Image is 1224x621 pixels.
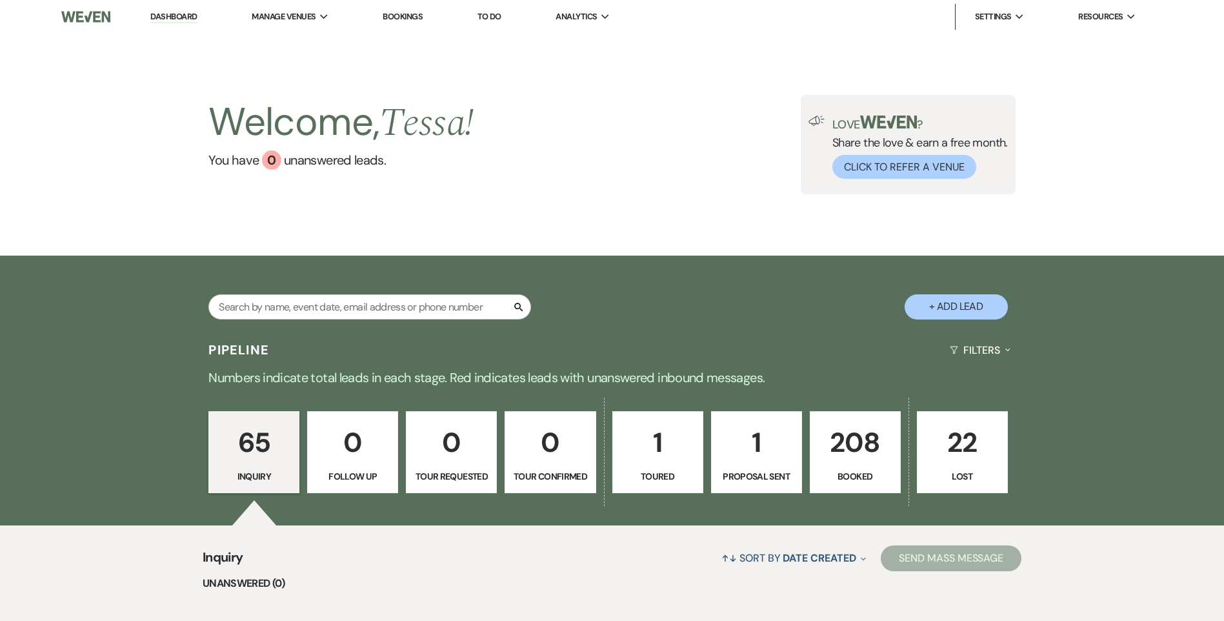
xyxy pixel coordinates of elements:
h2: Welcome, [208,95,474,150]
div: 0 [262,150,281,170]
p: Love ? [832,116,1008,130]
button: Sort By Date Created [716,541,871,575]
p: Booked [818,469,892,484]
img: loud-speaker-illustration.svg [808,116,825,126]
div: Share the love & earn a free month. [825,116,1008,179]
a: 0Tour Confirmed [505,411,596,494]
p: Toured [621,469,695,484]
a: Dashboard [150,11,197,23]
p: 65 [217,421,291,464]
span: ↑↓ [721,551,737,565]
a: 65Inquiry [208,411,299,494]
button: + Add Lead [905,294,1008,320]
a: 1Proposal Sent [711,411,802,494]
p: 1 [719,421,794,464]
p: Numbers indicate total leads in each stage. Red indicates leads with unanswered inbound messages. [148,367,1077,388]
a: You have 0 unanswered leads. [208,150,474,170]
p: Follow Up [316,469,390,484]
input: Search by name, event date, email address or phone number [208,294,531,320]
a: To Do [477,11,501,22]
li: Unanswered (0) [203,575,1021,592]
span: Tessa ! [379,94,474,153]
span: Analytics [556,10,597,23]
p: 0 [316,421,390,464]
button: Send Mass Message [881,545,1021,571]
a: 0Tour Requested [406,411,497,494]
a: 0Follow Up [307,411,398,494]
a: 1Toured [612,411,703,494]
p: 0 [414,421,488,464]
p: Tour Confirmed [513,469,587,484]
button: Filters [945,333,1015,367]
span: Manage Venues [252,10,316,23]
img: Weven Logo [61,3,110,30]
h3: Pipeline [208,341,269,359]
p: 208 [818,421,892,464]
p: 0 [513,421,587,464]
button: Click to Refer a Venue [832,155,976,179]
p: Lost [925,469,999,484]
p: Tour Requested [414,469,488,484]
span: Date Created [783,551,856,565]
span: Settings [975,10,1012,23]
p: Inquiry [217,469,291,484]
a: Bookings [383,11,423,22]
p: Proposal Sent [719,469,794,484]
p: 22 [925,421,999,464]
a: 22Lost [917,411,1008,494]
span: Inquiry [203,547,243,575]
span: Resources [1078,10,1123,23]
img: weven-logo-green.svg [860,116,918,128]
a: 208Booked [810,411,901,494]
p: 1 [621,421,695,464]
